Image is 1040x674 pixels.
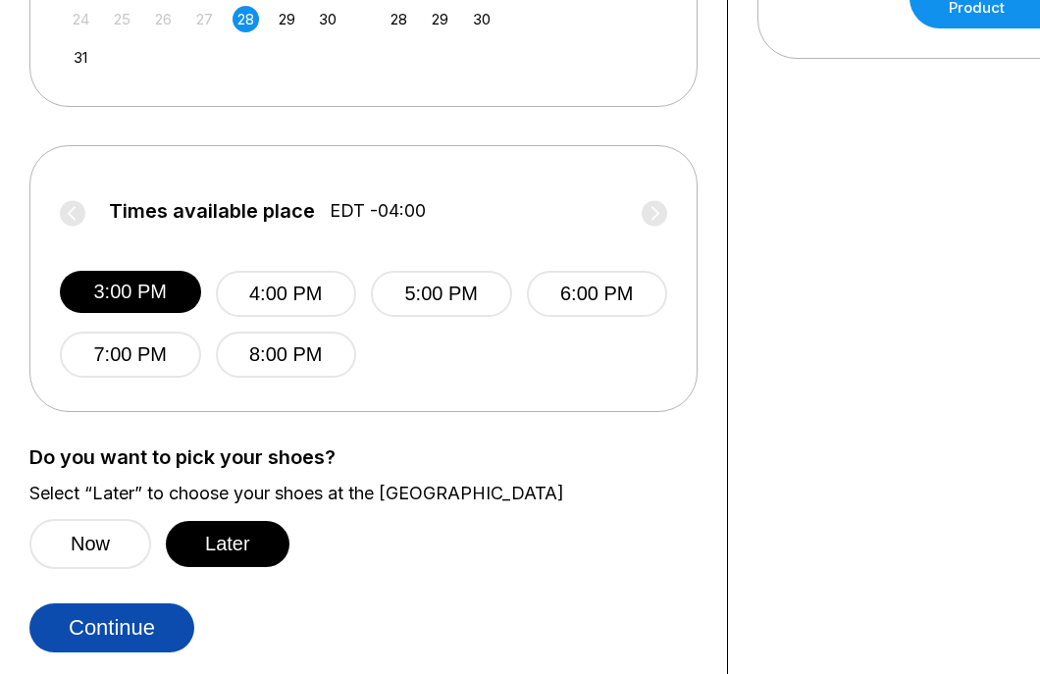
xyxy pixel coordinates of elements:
div: Choose Tuesday, September 30th, 2025 [468,6,494,32]
button: Continue [29,603,194,652]
div: Not available Tuesday, August 26th, 2025 [150,6,177,32]
div: Choose Sunday, August 31st, 2025 [68,44,94,71]
span: Times available place [109,200,315,222]
button: 7:00 PM [60,332,201,378]
div: Not available Sunday, August 24th, 2025 [68,6,94,32]
div: Not available Monday, August 25th, 2025 [109,6,135,32]
div: Choose Sunday, September 28th, 2025 [386,6,412,32]
button: 5:00 PM [371,271,512,317]
div: Choose Friday, August 29th, 2025 [274,6,300,32]
div: Not available Wednesday, August 27th, 2025 [191,6,218,32]
button: Later [166,521,289,567]
label: Do you want to pick your shoes? [29,446,698,468]
button: 8:00 PM [216,332,357,378]
div: Choose Monday, September 29th, 2025 [427,6,453,32]
div: Choose Thursday, August 28th, 2025 [233,6,259,32]
span: EDT -04:00 [330,200,426,222]
div: Choose Saturday, August 30th, 2025 [315,6,341,32]
button: 6:00 PM [527,271,668,317]
label: Select “Later” to choose your shoes at the [GEOGRAPHIC_DATA] [29,483,698,504]
button: 4:00 PM [216,271,357,317]
button: Now [29,519,151,569]
button: 3:00 PM [60,271,201,313]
